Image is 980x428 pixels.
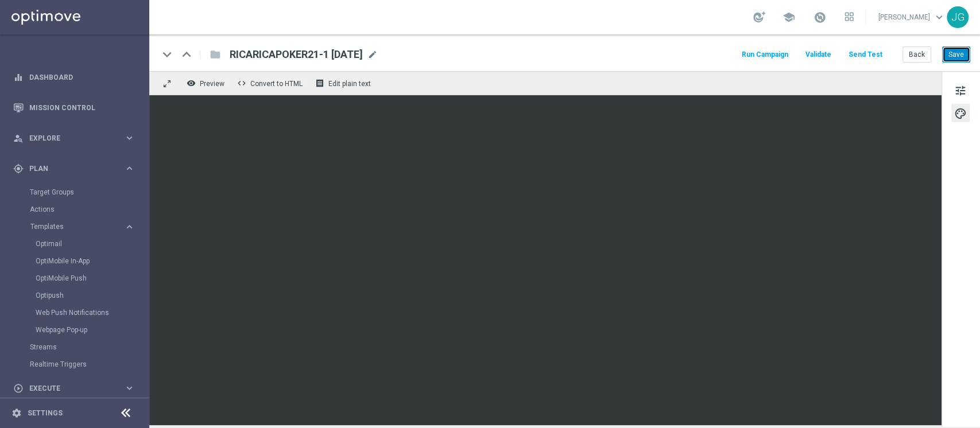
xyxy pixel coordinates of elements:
a: [PERSON_NAME]keyboard_arrow_down [877,9,947,26]
span: Convert to HTML [250,80,303,88]
a: Actions [30,205,119,214]
a: OptiMobile In-App [36,256,119,266]
button: Validate [804,47,833,63]
button: equalizer Dashboard [13,73,135,82]
span: Execute [29,385,124,392]
i: gps_fixed [13,164,24,174]
i: play_circle_outline [13,383,24,394]
button: Save [942,46,970,63]
i: settings [11,408,22,418]
button: play_circle_outline Execute keyboard_arrow_right [13,384,135,393]
span: keyboard_arrow_down [933,11,946,24]
span: RICARICAPOKER21-1 21.08.2025 [230,48,363,61]
button: Send Test [847,47,884,63]
div: Dashboard [13,62,135,92]
span: Validate [805,50,831,59]
i: keyboard_arrow_right [124,163,135,174]
i: keyboard_arrow_right [124,221,135,232]
button: remove_red_eye Preview [184,76,230,91]
div: Realtime Triggers [30,356,148,373]
span: palette [954,106,967,121]
a: Realtime Triggers [30,360,119,369]
div: Target Groups [30,184,148,201]
span: tune [954,83,967,98]
a: Optipush [36,291,119,300]
a: Streams [30,343,119,352]
a: Target Groups [30,188,119,197]
div: Mission Control [13,92,135,123]
button: Back [902,46,931,63]
div: OptiMobile Push [36,270,148,287]
i: remove_red_eye [187,79,196,88]
span: Plan [29,165,124,172]
button: code Convert to HTML [234,76,308,91]
span: Explore [29,135,124,142]
div: JG [947,6,969,28]
div: OptiMobile In-App [36,252,148,270]
div: Optipush [36,287,148,304]
button: Run Campaign [740,47,790,63]
a: Optimail [36,239,119,248]
div: Templates [30,218,148,338]
button: gps_fixed Plan keyboard_arrow_right [13,164,135,173]
span: school [783,11,795,24]
a: Webpage Pop-up [36,325,119,334]
i: keyboard_arrow_right [124,383,135,394]
i: receipt [315,79,324,88]
div: Actions [30,201,148,218]
div: Streams [30,338,148,356]
a: OptiMobile Push [36,274,119,283]
span: Preview [200,80,224,88]
button: receipt Edit plain text [312,76,376,91]
div: Webpage Pop-up [36,321,148,338]
button: Mission Control [13,103,135,112]
div: Execute [13,383,124,394]
button: palette [951,104,970,122]
i: keyboard_arrow_right [124,133,135,143]
span: Templates [30,223,113,230]
i: equalizer [13,72,24,83]
a: Mission Control [29,92,135,123]
span: mode_edit [367,49,378,60]
div: Web Push Notifications [36,304,148,321]
a: Dashboard [29,62,135,92]
div: Optimail [36,235,148,252]
div: Explore [13,133,124,143]
button: person_search Explore keyboard_arrow_right [13,134,135,143]
div: Plan [13,164,124,174]
a: Web Push Notifications [36,308,119,317]
span: code [237,79,246,88]
i: person_search [13,133,24,143]
a: Settings [28,410,63,417]
button: Templates keyboard_arrow_right [30,222,135,231]
span: Edit plain text [328,80,371,88]
button: tune [951,81,970,99]
div: Templates [30,223,124,230]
